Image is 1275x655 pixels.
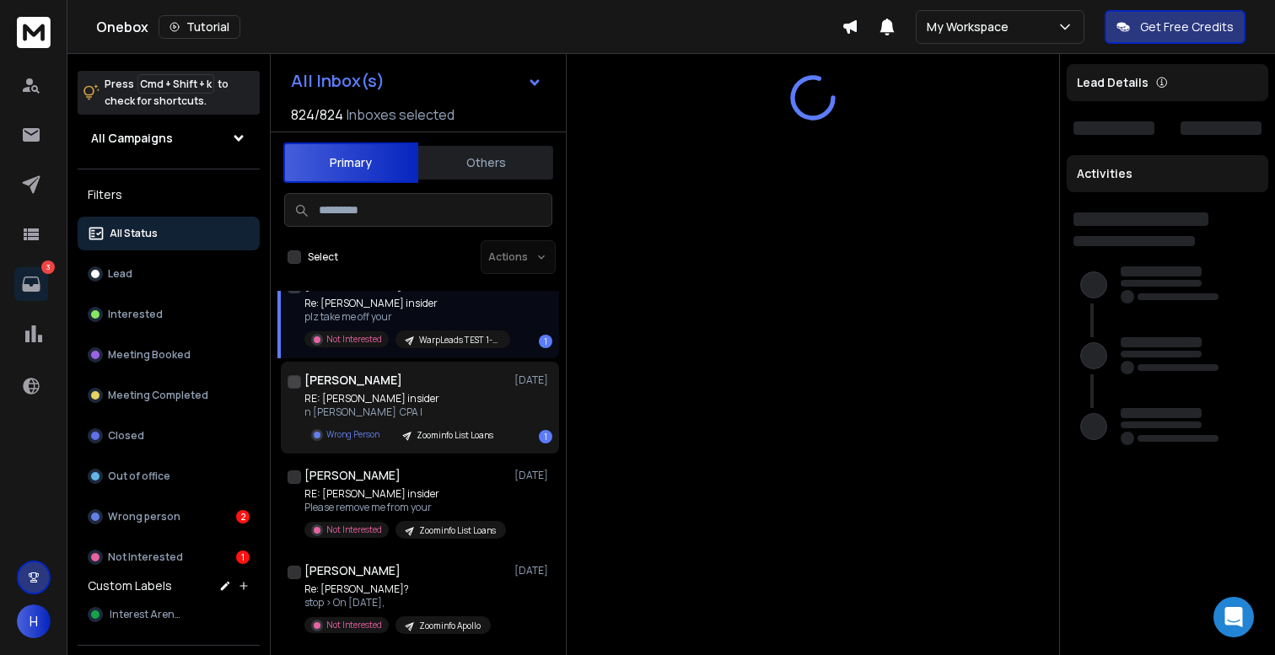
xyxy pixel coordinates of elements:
p: All Status [110,227,158,240]
div: 1 [539,335,552,348]
button: All Status [78,217,260,250]
p: Interested [108,308,163,321]
button: Meeting Completed [78,379,260,412]
button: All Inbox(s) [277,64,556,98]
p: Not Interested [326,619,382,631]
p: Zoominfo List Loans [417,429,493,442]
button: Others [418,144,553,181]
div: 1 [539,430,552,443]
p: Zoominfo List Loans [419,524,496,537]
span: 824 / 824 [291,105,343,125]
p: 3 [41,260,55,274]
p: Wrong person [108,510,180,523]
button: Out of office [78,459,260,493]
div: 2 [236,510,250,523]
h3: Filters [78,183,260,207]
span: Cmd + Shift + k [137,74,214,94]
p: Get Free Credits [1140,19,1234,35]
p: Not Interested [326,523,382,536]
button: H [17,604,51,638]
span: Interest Arena [110,608,181,621]
p: Lead Details [1077,74,1149,91]
button: Meeting Booked [78,338,260,372]
p: plz take me off your [304,310,507,324]
button: Lead [78,257,260,291]
p: Meeting Completed [108,389,208,402]
label: Select [308,250,338,264]
p: [DATE] [514,373,552,387]
p: Press to check for shortcuts. [105,76,229,110]
a: 3 [14,267,48,301]
p: My Workspace [927,19,1015,35]
p: [DATE] [514,469,552,482]
h1: All Campaigns [91,130,173,147]
button: Closed [78,419,260,453]
p: Re: [PERSON_NAME]? [304,583,491,596]
button: Primary [283,142,418,183]
p: Not Interested [326,333,382,346]
button: All Campaigns [78,121,260,155]
p: stop > On [DATE], [304,596,491,609]
button: Not Interested1 [78,540,260,574]
button: Tutorial [159,15,240,39]
h1: [PERSON_NAME] [304,562,401,579]
div: Activities [1067,155,1268,192]
button: Wrong person2 [78,500,260,534]
p: Meeting Booked [108,348,191,362]
button: Interest Arena [78,598,260,631]
h3: Inboxes selected [347,105,455,125]
p: RE: [PERSON_NAME] insider [304,487,506,501]
p: n [PERSON_NAME] CPA | [304,405,503,419]
p: Re: [PERSON_NAME] insider [304,297,507,310]
p: Closed [108,429,144,443]
button: Interested [78,298,260,331]
p: Lead [108,267,132,281]
div: Onebox [96,15,842,39]
div: 1 [236,550,250,564]
p: Not Interested [108,550,183,564]
h1: [PERSON_NAME] [304,372,402,389]
button: Get Free Credits [1105,10,1245,44]
p: [DATE] [514,564,552,577]
h1: [PERSON_NAME] [304,467,401,484]
p: Wrong Person [326,428,379,441]
p: Out of office [108,470,170,483]
p: Zoominfo Apollo [419,620,481,632]
p: Please remove me from your [304,501,506,514]
h3: Custom Labels [88,577,172,594]
div: Open Intercom Messenger [1213,597,1254,637]
p: RE: [PERSON_NAME] insider [304,392,503,405]
p: WarpLeads TEST 1-10 EMPLOYEE [419,334,500,346]
h1: All Inbox(s) [291,72,385,89]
